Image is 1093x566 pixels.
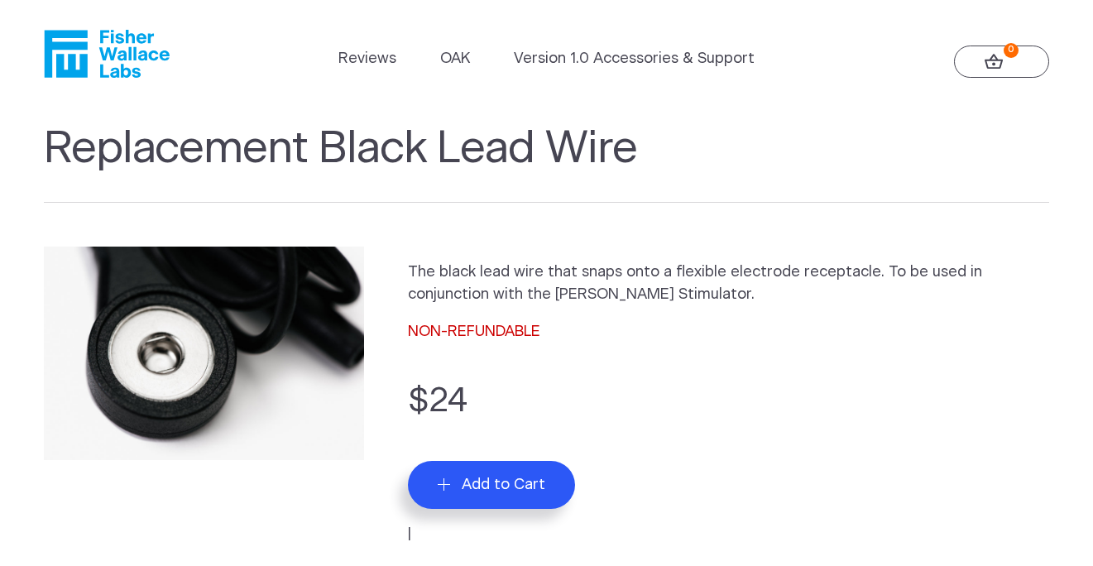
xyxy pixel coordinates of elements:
[440,48,470,70] a: OAK
[338,48,396,70] a: Reviews
[44,122,1049,203] h1: Replacement Black Lead Wire
[514,48,755,70] a: Version 1.0 Accessories & Support
[44,30,170,78] a: Fisher Wallace
[408,324,540,339] span: NON-REFUNDABLE
[462,476,545,494] span: Add to Cart
[408,377,1049,545] form: |
[44,247,365,460] img: Replacement Black Lead Wire
[408,261,1049,306] p: The black lead wire that snaps onto a flexible electrode receptacle. To be used in conjunction wi...
[408,377,1049,427] p: $24
[954,46,1049,78] a: 0
[408,461,575,509] button: Add to Cart
[1004,43,1019,58] strong: 0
